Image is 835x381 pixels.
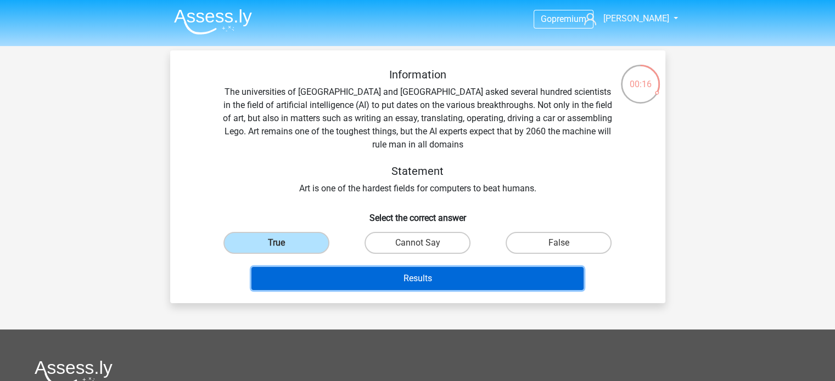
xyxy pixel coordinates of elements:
span: premium [552,14,586,24]
label: True [223,232,329,254]
label: False [506,232,612,254]
img: Assessly [174,9,252,35]
a: [PERSON_NAME] [580,12,670,25]
div: The universities of [GEOGRAPHIC_DATA] and [GEOGRAPHIC_DATA] asked several hundred scientists in t... [188,68,648,195]
label: Cannot Say [365,232,470,254]
h5: Statement [223,164,613,178]
h6: Select the correct answer [188,204,648,223]
h5: Information [223,68,613,81]
span: Go [541,14,552,24]
a: Gopremium [534,12,593,26]
button: Results [251,267,584,290]
div: 00:16 [620,64,661,91]
span: [PERSON_NAME] [603,13,669,24]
